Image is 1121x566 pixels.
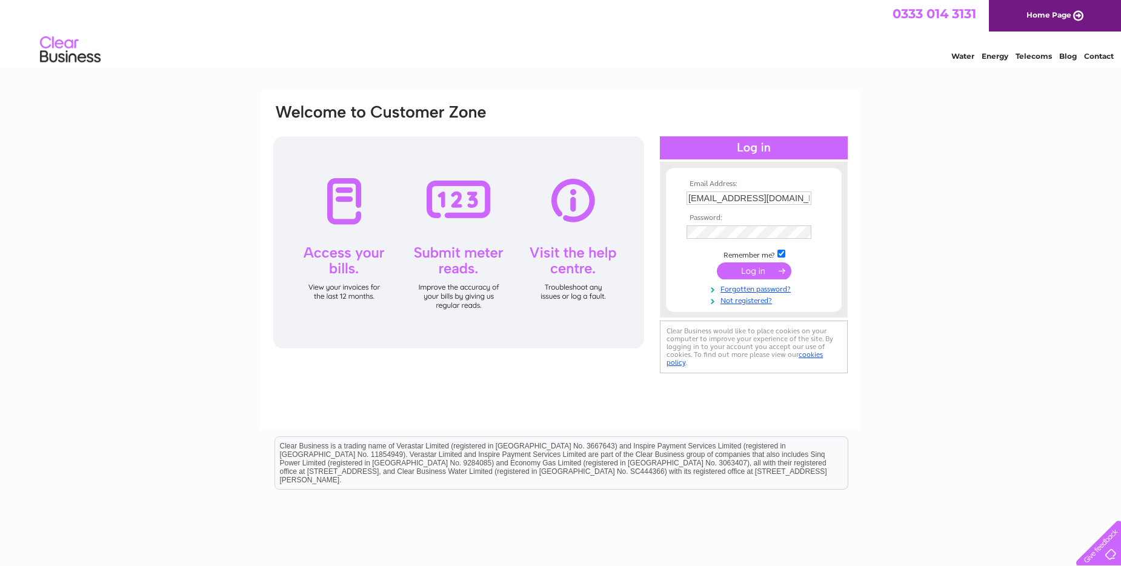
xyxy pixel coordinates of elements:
a: 0333 014 3131 [893,6,976,21]
a: Blog [1059,52,1077,61]
a: Forgotten password? [687,282,824,294]
input: Submit [717,262,791,279]
img: logo.png [39,32,101,68]
a: Energy [982,52,1008,61]
a: cookies policy [667,350,823,367]
td: Remember me? [684,248,824,260]
a: Water [951,52,974,61]
th: Email Address: [684,180,824,188]
div: Clear Business is a trading name of Verastar Limited (registered in [GEOGRAPHIC_DATA] No. 3667643... [275,7,848,59]
th: Password: [684,214,824,222]
div: Clear Business would like to place cookies on your computer to improve your experience of the sit... [660,321,848,373]
a: Not registered? [687,294,824,305]
a: Contact [1084,52,1114,61]
a: Telecoms [1016,52,1052,61]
